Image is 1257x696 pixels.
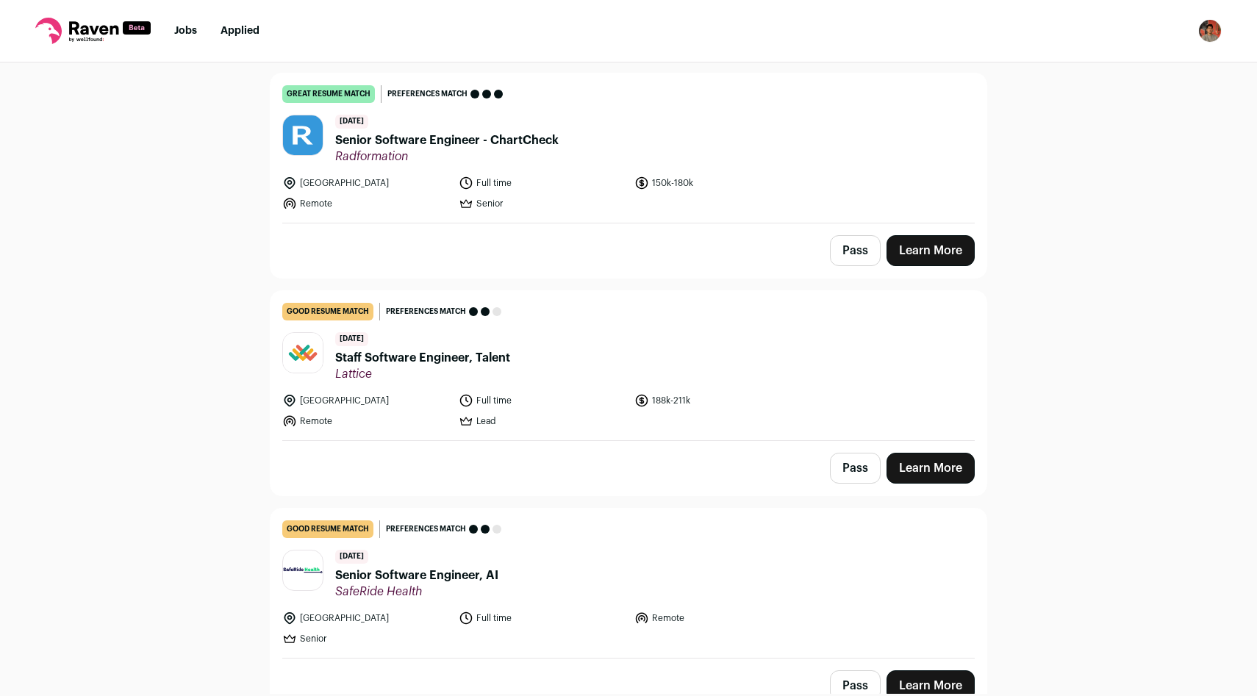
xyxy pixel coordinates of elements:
span: SafeRide Health [335,584,498,599]
li: Remote [282,414,450,428]
span: Senior Software Engineer - ChartCheck [335,132,559,149]
li: [GEOGRAPHIC_DATA] [282,393,450,408]
div: good resume match [282,303,373,320]
li: Remote [282,196,450,211]
a: Learn More [887,235,975,266]
li: [GEOGRAPHIC_DATA] [282,611,450,625]
div: good resume match [282,520,373,538]
button: Open dropdown [1198,19,1222,43]
img: 7f7aff76047d2b703e18420f146abeb0ab3298a8da53deabbe750c17dcea6af7.png [283,567,323,573]
li: 150k-180k [634,176,802,190]
span: Lattice [335,367,510,381]
li: [GEOGRAPHIC_DATA] [282,176,450,190]
button: Pass [830,453,881,484]
span: [DATE] [335,115,368,129]
button: Pass [830,235,881,266]
span: Senior Software Engineer, AI [335,567,498,584]
a: Learn More [887,453,975,484]
img: 1438337-medium_jpg [1198,19,1222,43]
span: Staff Software Engineer, Talent [335,349,510,367]
li: Full time [459,611,626,625]
a: great resume match Preferences match [DATE] Senior Software Engineer - ChartCheck Radformation [G... [271,73,986,223]
img: 1cc5b3d77355fdb7ac793c8aba6fd4495fad855056a8cb9c58856f114bc45c57.jpg [283,333,323,373]
li: Senior [459,196,626,211]
span: [DATE] [335,332,368,346]
span: [DATE] [335,550,368,564]
li: Full time [459,393,626,408]
li: Lead [459,414,626,428]
span: Preferences match [386,304,466,319]
a: good resume match Preferences match [DATE] Staff Software Engineer, Talent Lattice [GEOGRAPHIC_DA... [271,291,986,440]
a: Jobs [174,26,197,36]
span: Preferences match [386,522,466,537]
li: Senior [282,631,450,646]
li: 188k-211k [634,393,802,408]
li: Remote [634,611,802,625]
img: 84b9d47561d8981486b6ce0b4c7afaa5bed7528e025fd0c4a0269d9fd34778bb.jpg [283,115,323,155]
a: Applied [221,26,259,36]
a: good resume match Preferences match [DATE] Senior Software Engineer, AI SafeRide Health [GEOGRAPH... [271,509,986,658]
div: great resume match [282,85,375,103]
span: Radformation [335,149,559,164]
span: Preferences match [387,87,468,101]
li: Full time [459,176,626,190]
